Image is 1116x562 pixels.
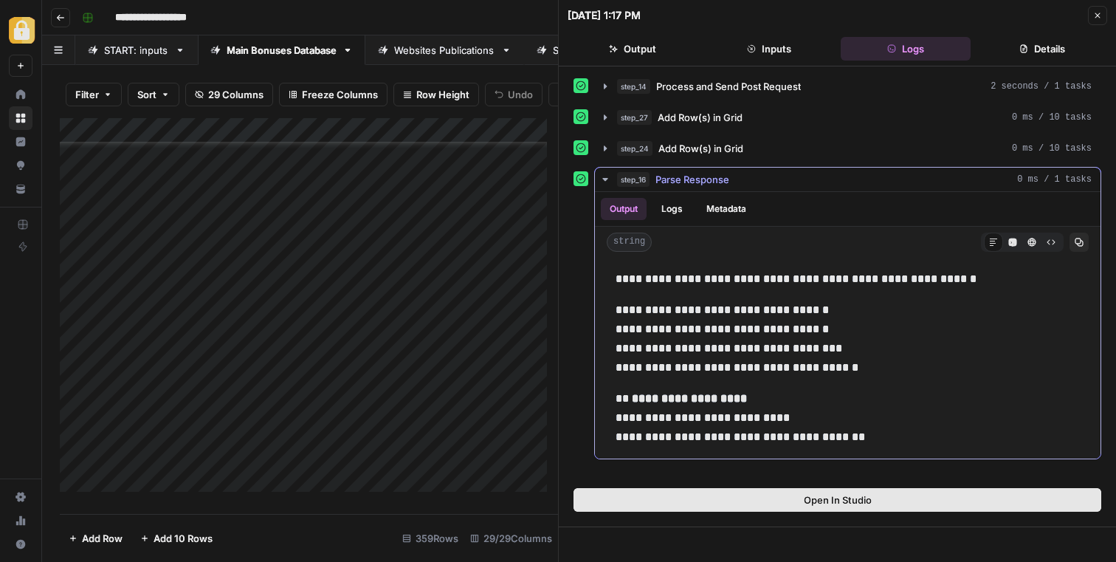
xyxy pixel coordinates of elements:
a: Websites Publications [365,35,524,65]
div: START: inputs [104,43,169,58]
div: 0 ms / 1 tasks [595,192,1100,459]
button: Filter [66,83,122,106]
div: [DATE] 1:17 PM [568,8,641,23]
span: step_16 [617,172,650,187]
span: 2 seconds / 1 tasks [991,80,1092,93]
div: 359 Rows [396,527,464,550]
a: Settings [9,485,32,509]
span: Parse Response [655,172,729,187]
button: Row Height [393,83,479,106]
button: Metadata [697,198,755,220]
a: Social media publications [524,35,697,65]
button: 0 ms / 1 tasks [595,168,1100,191]
span: step_14 [617,79,650,94]
span: Open In Studio [804,493,872,507]
a: START: inputs [75,35,198,65]
button: 2 seconds / 1 tasks [595,75,1100,98]
a: Usage [9,509,32,532]
button: Logs [652,198,692,220]
button: 0 ms / 10 tasks [595,137,1100,160]
span: Freeze Columns [302,87,378,102]
span: 0 ms / 10 tasks [1012,142,1092,155]
a: Home [9,83,32,106]
span: Filter [75,87,99,102]
span: 29 Columns [208,87,263,102]
button: Logs [841,37,971,61]
button: Help + Support [9,532,32,556]
button: Undo [485,83,542,106]
button: Workspace: Adzz [9,12,32,49]
button: Freeze Columns [279,83,387,106]
button: Inputs [704,37,835,61]
img: Adzz Logo [9,17,35,44]
span: 0 ms / 10 tasks [1012,111,1092,124]
button: 0 ms / 10 tasks [595,106,1100,129]
button: Output [568,37,698,61]
span: Row Height [416,87,469,102]
div: Websites Publications [394,43,495,58]
button: Sort [128,83,179,106]
button: Add Row [60,527,131,550]
a: Browse [9,106,32,130]
div: Main Bonuses Database [227,43,337,58]
span: step_24 [617,141,652,156]
span: Process and Send Post Request [656,79,801,94]
span: 0 ms / 1 tasks [1017,173,1092,186]
span: Add Row(s) in Grid [658,110,743,125]
span: Add Row(s) in Grid [658,141,743,156]
a: Insights [9,130,32,154]
span: Add Row [82,531,123,546]
a: Opportunities [9,154,32,177]
button: 29 Columns [185,83,273,106]
button: Open In Studio [573,488,1101,512]
button: Details [976,37,1107,61]
button: Add 10 Rows [131,527,221,550]
span: Undo [508,87,533,102]
div: 29/29 Columns [464,527,558,550]
a: Main Bonuses Database [198,35,365,65]
a: Your Data [9,177,32,201]
span: Add 10 Rows [154,531,213,546]
span: step_27 [617,110,652,125]
button: Output [601,198,647,220]
span: string [607,233,652,252]
span: Sort [137,87,156,102]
